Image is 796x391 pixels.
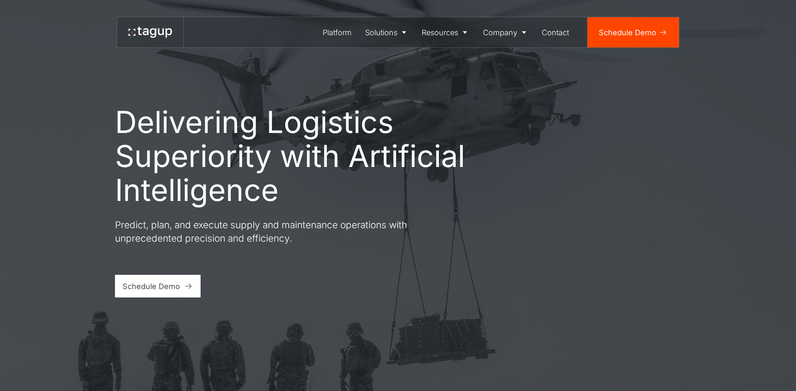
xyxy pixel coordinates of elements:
[115,218,417,245] p: Predict, plan, and execute supply and maintenance operations with unprecedented precision and eff...
[415,17,477,47] a: Resources
[535,17,576,47] a: Contact
[587,17,679,47] a: Schedule Demo
[115,105,467,207] h1: Delivering Logistics Superiority with Artificial Intelligence
[115,275,201,297] a: Schedule Demo
[483,27,517,38] div: Company
[422,27,458,38] div: Resources
[599,27,656,38] div: Schedule Demo
[476,17,535,47] a: Company
[316,17,359,47] a: Platform
[358,17,415,47] a: Solutions
[323,27,352,38] div: Platform
[365,27,397,38] div: Solutions
[542,27,569,38] div: Contact
[123,281,180,292] div: Schedule Demo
